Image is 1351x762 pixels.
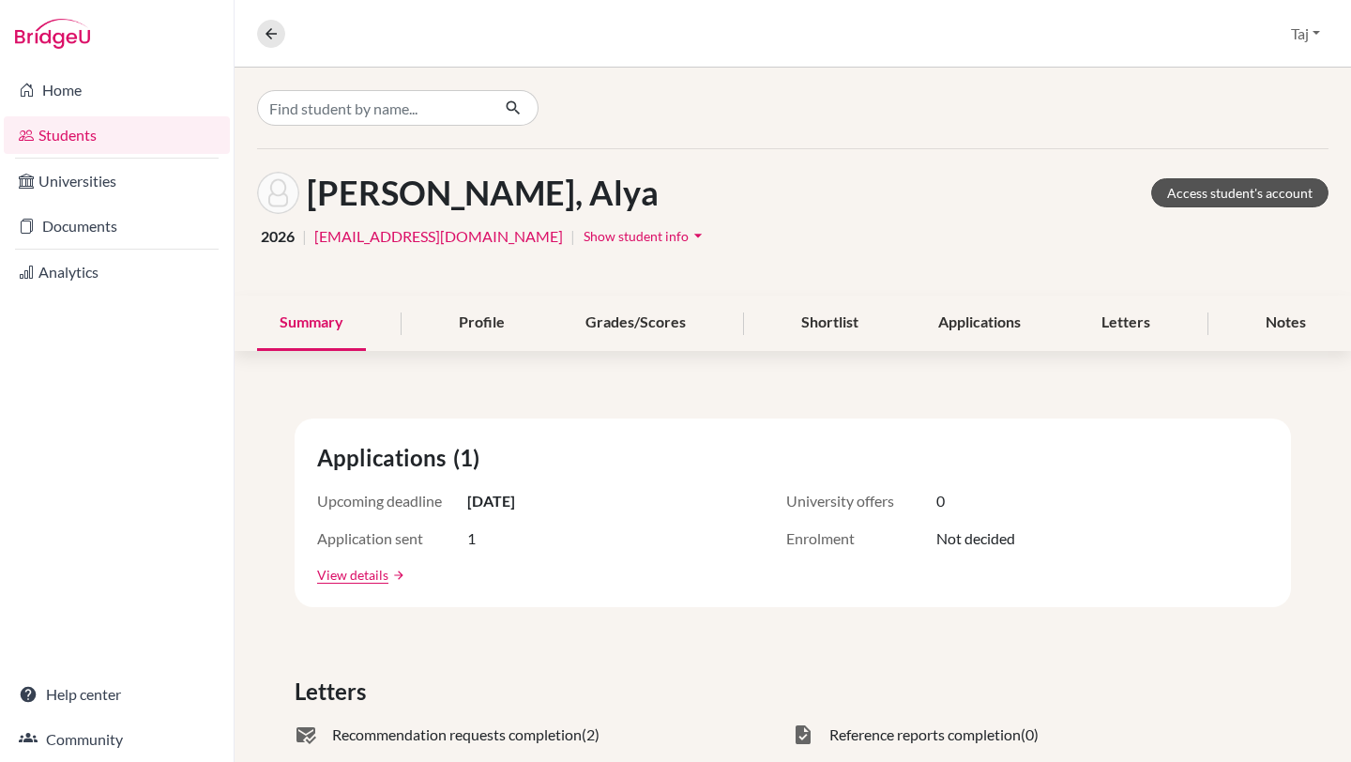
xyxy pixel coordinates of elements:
a: Documents [4,207,230,245]
span: Application sent [317,527,467,550]
span: 2026 [261,225,295,248]
a: Access student's account [1151,178,1328,207]
img: Alya Al Khazraji's avatar [257,172,299,214]
span: Upcoming deadline [317,490,467,512]
span: Letters [295,675,373,709]
input: Find student by name... [257,90,490,126]
button: Taj [1283,16,1328,52]
h1: [PERSON_NAME], Alya [307,173,659,213]
span: task [792,724,814,746]
a: Analytics [4,253,230,291]
span: Reference reports completion [829,724,1021,746]
a: Universities [4,162,230,200]
span: (1) [453,441,487,475]
a: Home [4,71,230,109]
span: | [302,225,307,248]
img: Bridge-U [15,19,90,49]
div: Profile [436,296,527,351]
a: Community [4,721,230,758]
span: | [570,225,575,248]
a: [EMAIL_ADDRESS][DOMAIN_NAME] [314,225,563,248]
span: Applications [317,441,453,475]
span: 1 [467,527,476,550]
a: View details [317,565,388,585]
span: mark_email_read [295,724,317,746]
span: [DATE] [467,490,515,512]
div: Grades/Scores [563,296,708,351]
a: Students [4,116,230,154]
div: Shortlist [779,296,881,351]
div: Letters [1079,296,1173,351]
span: Enrolment [786,527,936,550]
span: (2) [582,724,600,746]
span: University offers [786,490,936,512]
span: Not decided [936,527,1015,550]
a: arrow_forward [388,569,405,582]
div: Notes [1243,296,1328,351]
a: Help center [4,676,230,713]
span: 0 [936,490,945,512]
div: Summary [257,296,366,351]
span: Show student info [584,228,689,244]
span: Recommendation requests completion [332,724,582,746]
i: arrow_drop_down [689,226,707,245]
button: Show student infoarrow_drop_down [583,221,708,251]
div: Applications [916,296,1043,351]
span: (0) [1021,724,1039,746]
